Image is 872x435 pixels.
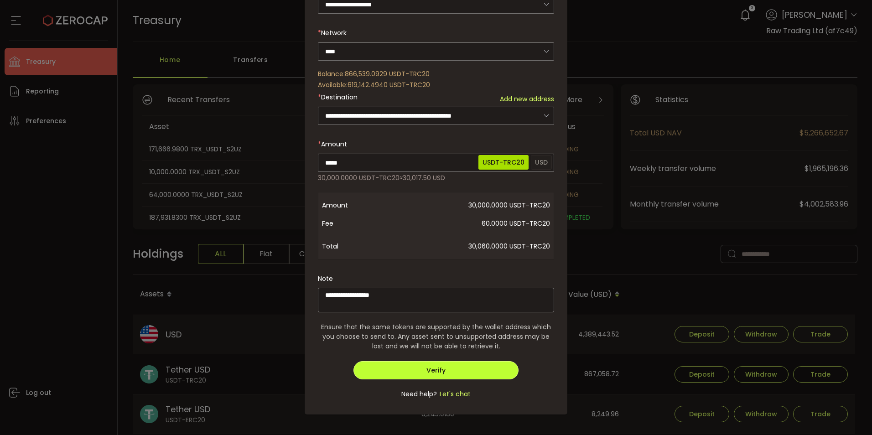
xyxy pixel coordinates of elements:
iframe: Chat Widget [826,391,872,435]
span: USDT-TRC20 [478,155,529,170]
span: Let's chat [437,389,471,399]
span: USD [531,155,552,170]
span: Amount [321,140,347,149]
span: Ensure that the same tokens are supported by the wallet address which you choose to send to. Any ... [318,322,554,351]
span: Fee [322,214,395,233]
span: Add new address [500,94,554,104]
button: Verify [353,361,519,379]
span: Verify [426,366,446,375]
span: 619,142.4940 USDT-TRC20 [348,80,430,89]
label: Note [318,274,333,283]
span: 60.0000 USDT-TRC20 [395,214,550,233]
span: Amount [322,196,395,214]
span: ≈ [400,173,403,182]
span: 30,000.0000 USDT-TRC20 [395,196,550,214]
span: Available: [318,80,348,89]
span: 30,000.0000 USDT-TRC20 [318,173,400,182]
span: Destination [321,93,358,102]
span: Need help? [401,389,437,399]
span: Total [322,237,395,255]
span: 30,060.0000 USDT-TRC20 [395,237,550,255]
span: 30,017.50 USD [403,173,445,182]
